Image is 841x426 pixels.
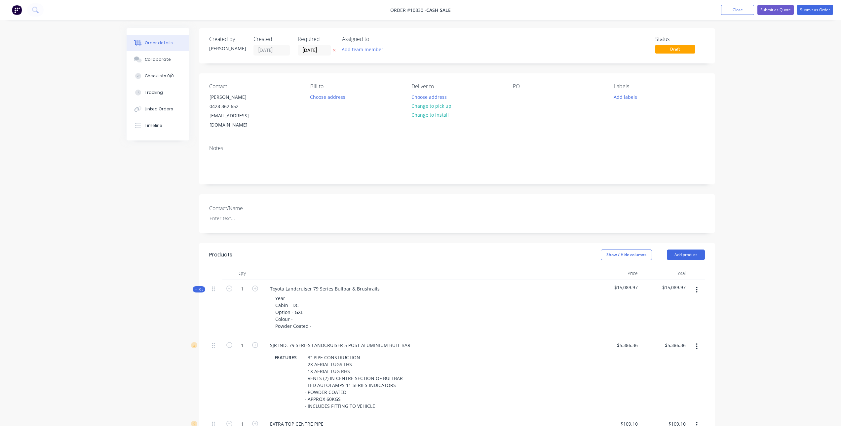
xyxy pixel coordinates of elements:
label: Contact/Name [209,204,292,212]
button: Add product [667,250,705,260]
div: Timeline [145,123,162,129]
div: Notes [209,145,705,151]
button: Submit as Order [797,5,833,15]
div: Year - Cabin - DC Option - GXL Colour - Powder Coated - [270,293,317,331]
button: Order details [127,35,189,51]
div: SJR IND. 79 SERIES LANDCRUISER 5 POST ALUMINIUM BULL BAR [265,340,416,350]
div: [PERSON_NAME]0428 362 652[EMAIL_ADDRESS][DOMAIN_NAME] [204,92,270,130]
span: Cash Sale [426,7,451,13]
span: Draft [655,45,695,53]
button: Linked Orders [127,101,189,117]
div: Tracking [145,90,163,96]
div: [EMAIL_ADDRESS][DOMAIN_NAME] [210,111,264,130]
div: Price [593,267,640,280]
button: Choose address [408,92,450,101]
div: Assigned to [342,36,408,42]
iframe: Intercom live chat [819,404,834,419]
div: Collaborate [145,57,171,62]
button: Tracking [127,84,189,101]
div: Kit [193,286,205,292]
button: Close [721,5,754,15]
div: [PERSON_NAME] [210,93,264,102]
button: Submit as Quote [757,5,794,15]
div: Created [253,36,290,42]
span: Kit [195,287,203,292]
span: $15,089.97 [595,284,638,291]
img: Factory [12,5,22,15]
button: Change to install [408,110,452,119]
div: Created by [209,36,246,42]
div: Products [209,251,232,259]
button: Change to pick up [408,101,455,110]
div: Deliver to [411,83,502,90]
button: Add team member [338,45,387,54]
button: Collaborate [127,51,189,68]
div: Contact [209,83,300,90]
div: 0428 362 652 [210,102,264,111]
button: Add team member [342,45,387,54]
div: Checklists 0/0 [145,73,174,79]
div: Toyota Landcruiser 79 Series Bullbar & Brushrails [265,284,385,293]
div: Linked Orders [145,106,173,112]
div: - 3" PIPE CONSTRUCTION - 2X AERIAL LUGS LHS - 1X AERIAL LUG RHS - VENTS (2) IN CENTRE SECTION OF ... [302,353,405,411]
div: Labels [614,83,705,90]
button: Timeline [127,117,189,134]
div: Qty [222,267,262,280]
span: $15,089.97 [643,284,686,291]
div: Status [655,36,705,42]
div: [PERSON_NAME] [209,45,246,52]
div: Order details [145,40,173,46]
div: FEATURES [272,353,299,362]
button: Choose address [307,92,349,101]
button: Show / Hide columns [601,250,652,260]
button: Add labels [610,92,641,101]
div: Total [640,267,688,280]
div: Bill to [310,83,401,90]
button: Checklists 0/0 [127,68,189,84]
div: Required [298,36,334,42]
div: PO [513,83,603,90]
span: Order #10830 - [390,7,426,13]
